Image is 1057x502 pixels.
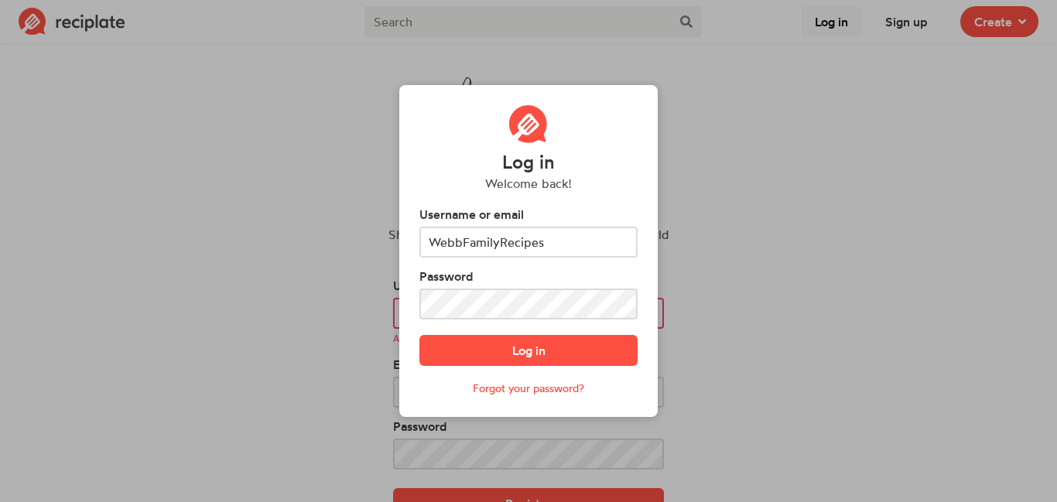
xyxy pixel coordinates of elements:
h6: Welcome back! [485,176,572,191]
img: Reciplate [509,105,548,144]
button: Log in [419,335,638,366]
label: Username or email [419,205,638,224]
h4: Log in [502,152,555,172]
a: Forgot your password? [473,381,584,394]
label: Password [419,267,638,285]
